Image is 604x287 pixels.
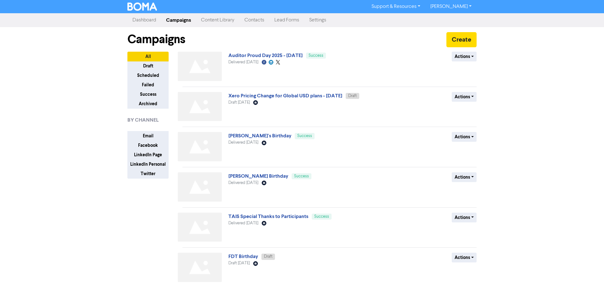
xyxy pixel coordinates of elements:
button: Actions [452,213,477,222]
a: [PERSON_NAME]'s Birthday [228,133,291,139]
a: Content Library [196,14,239,26]
button: Create [446,32,477,47]
button: Actions [452,52,477,61]
a: Xero Pricing Change for Global USD plans - [DATE] [228,93,342,99]
span: Success [309,54,323,58]
button: Failed [127,80,169,90]
img: Not found [178,253,222,282]
img: Not found [178,213,222,242]
h1: Campaigns [127,32,185,47]
span: Draft [DATE] [228,261,250,265]
span: BY CHANNEL [127,116,159,124]
span: Success [294,174,309,178]
button: Success [127,89,169,99]
button: Facebook [127,141,169,150]
span: Draft [DATE] [228,100,250,105]
button: LinkedIn Page [127,150,169,160]
button: Actions [452,132,477,142]
span: Delivered [DATE] [228,141,258,145]
img: BOMA Logo [127,3,157,11]
span: Delivered [DATE] [228,181,258,185]
a: Lead Forms [269,14,304,26]
button: Email [127,131,169,141]
button: LinkedIn Personal [127,159,169,169]
button: All [127,52,169,61]
button: Twitter [127,169,169,179]
a: FDT Birthday [228,253,258,260]
a: Campaigns [161,14,196,26]
a: TAIS Special Thanks to Participants [228,213,308,220]
a: Support & Resources [366,2,425,12]
button: Actions [452,253,477,262]
img: Not found [178,132,222,161]
button: Actions [452,172,477,182]
img: Not found [178,172,222,202]
img: Not found [178,52,222,81]
button: Draft [127,61,169,71]
button: Archived [127,99,169,109]
a: [PERSON_NAME] [425,2,477,12]
span: Delivered [DATE] [228,60,258,64]
a: Contacts [239,14,269,26]
button: Scheduled [127,71,169,80]
span: Success [314,215,329,219]
span: Delivered [DATE] [228,221,258,225]
a: Dashboard [127,14,161,26]
a: Auditor Proud Day 2025 - [DATE] [228,52,303,59]
img: Not found [178,92,222,121]
button: Actions [452,92,477,102]
span: Success [297,134,312,138]
a: Settings [304,14,331,26]
span: Draft [348,94,357,98]
a: [PERSON_NAME] Birthday [228,173,288,179]
span: Draft [264,255,272,259]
